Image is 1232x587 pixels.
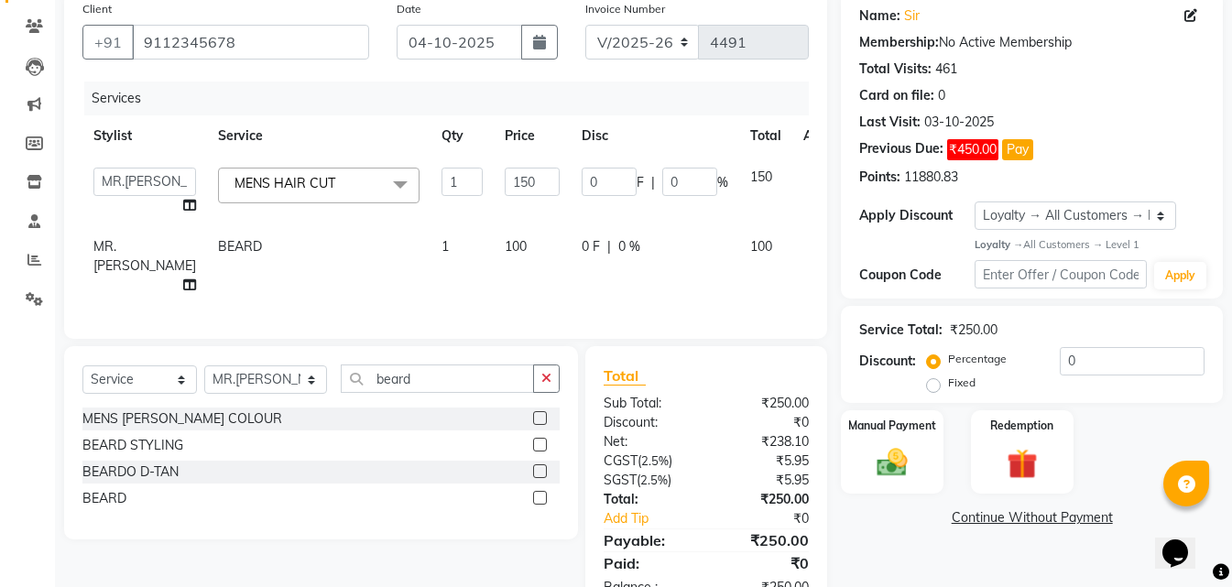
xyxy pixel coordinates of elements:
[93,238,196,274] span: MR.[PERSON_NAME]
[990,418,1053,434] label: Redemption
[706,432,823,451] div: ₹238.10
[867,445,917,480] img: _cash.svg
[706,529,823,551] div: ₹250.00
[859,60,932,79] div: Total Visits:
[859,168,900,187] div: Points:
[604,472,637,488] span: SGST
[82,115,207,157] th: Stylist
[706,394,823,413] div: ₹250.00
[397,1,421,17] label: Date
[706,552,823,574] div: ₹0
[431,115,494,157] th: Qty
[948,351,1007,367] label: Percentage
[947,139,998,160] span: ₹450.00
[571,115,739,157] th: Disc
[750,168,772,185] span: 150
[590,413,706,432] div: Discount:
[640,473,668,487] span: 2.5%
[706,490,823,509] div: ₹250.00
[82,436,183,455] div: BEARD STYLING
[651,173,655,192] span: |
[641,453,669,468] span: 2.5%
[607,237,611,256] span: |
[975,260,1147,288] input: Enter Offer / Coupon Code
[618,237,640,256] span: 0 %
[998,445,1047,483] img: _gift.svg
[604,452,638,469] span: CGST
[859,352,916,371] div: Discount:
[637,173,644,192] span: F
[494,115,571,157] th: Price
[792,115,853,157] th: Action
[750,238,772,255] span: 100
[84,82,823,115] div: Services
[859,33,1205,52] div: No Active Membership
[717,173,728,192] span: %
[975,238,1023,251] strong: Loyalty →
[859,113,921,132] div: Last Visit:
[859,139,943,160] div: Previous Due:
[590,509,726,528] a: Add Tip
[859,266,975,285] div: Coupon Code
[845,508,1219,527] a: Continue Without Payment
[948,375,976,391] label: Fixed
[859,6,900,26] div: Name:
[590,529,706,551] div: Payable:
[1154,262,1206,289] button: Apply
[82,489,126,508] div: BEARD
[1155,514,1214,569] iframe: chat widget
[341,364,533,393] input: Search or Scan
[975,237,1205,253] div: All Customers → Level 1
[590,471,706,490] div: ( )
[924,113,994,132] div: 03-10-2025
[706,413,823,432] div: ₹0
[935,60,957,79] div: 461
[132,25,369,60] input: Search by Name/Mobile/Email/Code
[82,25,134,60] button: +91
[848,418,936,434] label: Manual Payment
[859,86,934,105] div: Card on file:
[859,33,939,52] div: Membership:
[706,471,823,490] div: ₹5.95
[739,115,792,157] th: Total
[1002,139,1033,160] button: Pay
[82,1,112,17] label: Client
[218,238,262,255] span: BEARD
[950,321,998,340] div: ₹250.00
[590,490,706,509] div: Total:
[82,462,179,482] div: BEARDO D-TAN
[442,238,449,255] span: 1
[590,552,706,574] div: Paid:
[859,206,975,225] div: Apply Discount
[904,6,920,26] a: Sir
[234,175,335,191] span: MENS HAIR CUT
[859,321,943,340] div: Service Total:
[706,451,823,471] div: ₹5.95
[335,175,343,191] a: x
[582,237,600,256] span: 0 F
[904,168,958,187] div: 11880.83
[604,366,646,386] span: Total
[207,115,431,157] th: Service
[590,394,706,413] div: Sub Total:
[590,451,706,471] div: ( )
[82,409,282,429] div: MENS [PERSON_NAME] COLOUR
[938,86,945,105] div: 0
[585,1,665,17] label: Invoice Number
[505,238,527,255] span: 100
[590,432,706,451] div: Net:
[725,509,823,528] div: ₹0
